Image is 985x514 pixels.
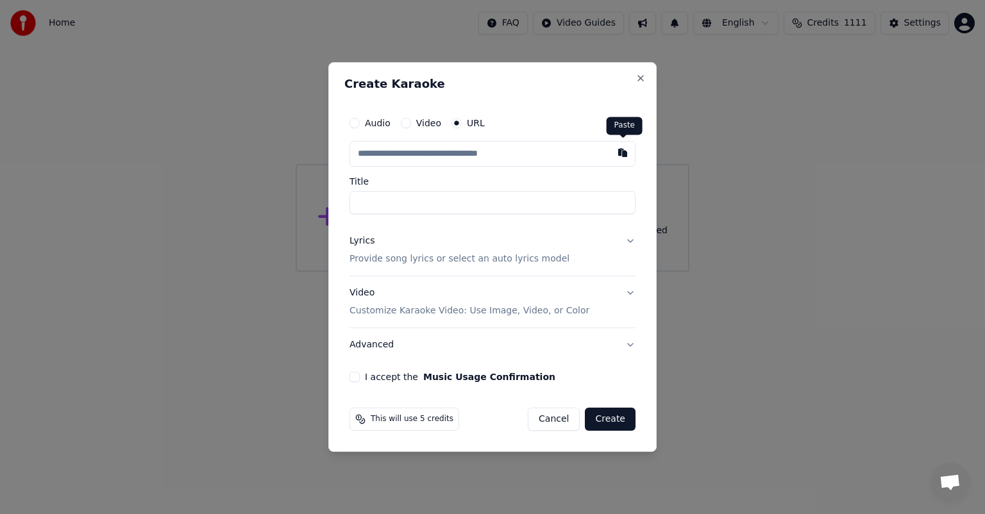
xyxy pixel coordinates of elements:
[349,286,589,317] div: Video
[349,253,569,265] p: Provide song lyrics or select an auto lyrics model
[349,224,636,276] button: LyricsProvide song lyrics or select an auto lyrics model
[423,372,555,381] button: I accept the
[344,78,641,90] h2: Create Karaoke
[365,119,391,128] label: Audio
[349,276,636,327] button: VideoCustomize Karaoke Video: Use Image, Video, or Color
[349,304,589,317] p: Customize Karaoke Video: Use Image, Video, or Color
[585,408,636,431] button: Create
[467,119,485,128] label: URL
[349,328,636,361] button: Advanced
[607,117,643,135] div: Paste
[416,119,441,128] label: Video
[349,177,636,186] label: Title
[365,372,555,381] label: I accept the
[528,408,580,431] button: Cancel
[371,414,453,424] span: This will use 5 credits
[349,235,375,247] div: Lyrics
